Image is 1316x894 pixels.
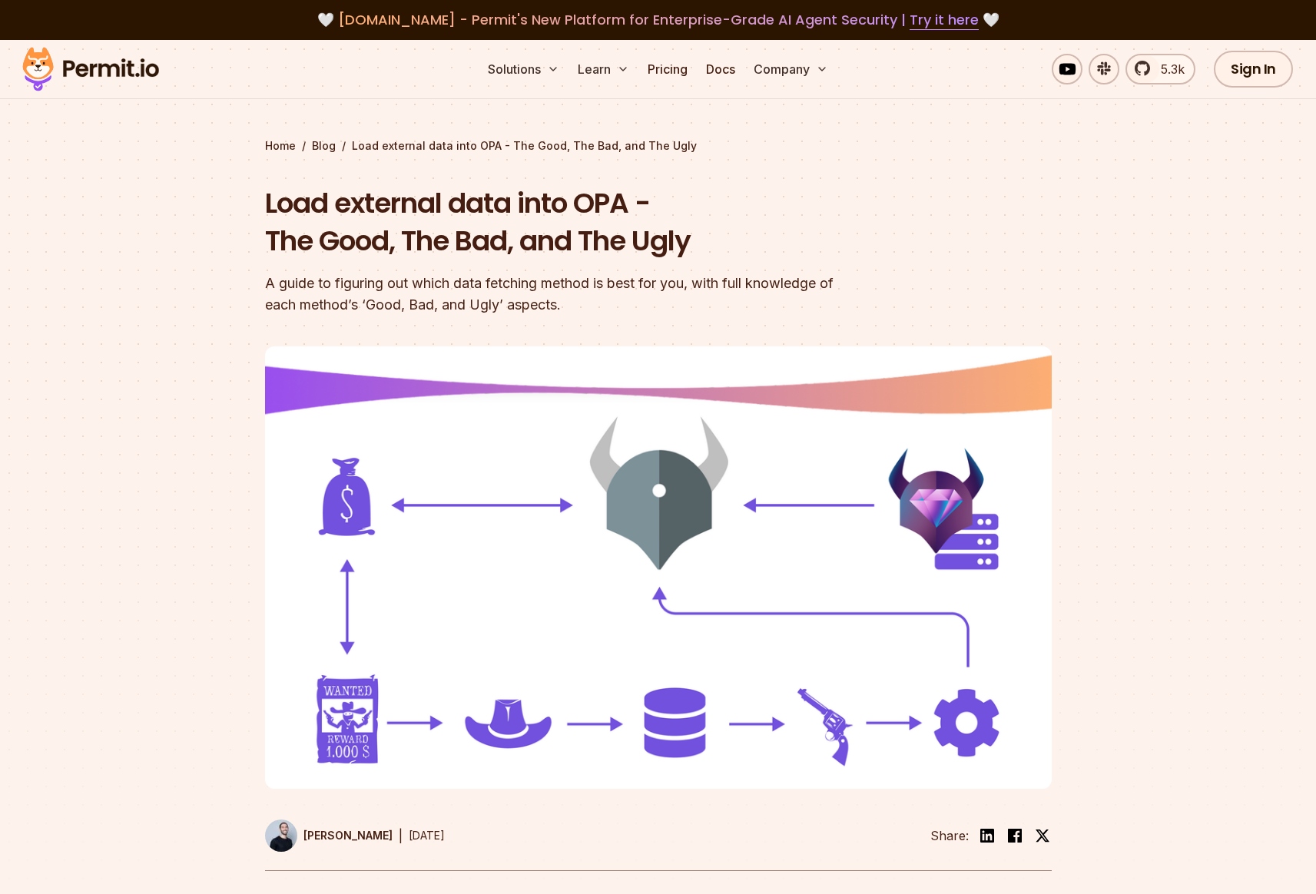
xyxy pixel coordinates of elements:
span: 5.3k [1152,60,1185,78]
img: linkedin [978,826,996,845]
img: Permit logo [15,43,166,95]
div: / / [265,138,1052,154]
button: Solutions [482,54,565,84]
a: Sign In [1214,51,1293,88]
button: Learn [572,54,635,84]
time: [DATE] [409,829,445,842]
a: Pricing [641,54,694,84]
img: facebook [1006,826,1024,845]
li: Share: [930,826,969,845]
button: Company [748,54,834,84]
a: Home [265,138,296,154]
a: Docs [700,54,741,84]
a: [PERSON_NAME] [265,819,393,852]
div: | [399,826,403,845]
p: [PERSON_NAME] [303,828,393,843]
span: [DOMAIN_NAME] - Permit's New Platform for Enterprise-Grade AI Agent Security | [338,10,979,29]
div: A guide to figuring out which data fetching method is best for you, with full knowledge of each m... [265,273,855,316]
h1: Load external data into OPA - The Good, The Bad, and The Ugly [265,184,855,260]
img: Load external data into OPA - The Good, The Bad, and The Ugly [265,346,1052,789]
img: Oded Ben David [265,819,297,852]
a: Try it here [910,10,979,30]
img: twitter [1035,828,1050,843]
a: 5.3k [1125,54,1195,84]
div: 🤍 🤍 [37,9,1279,31]
a: Blog [312,138,336,154]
